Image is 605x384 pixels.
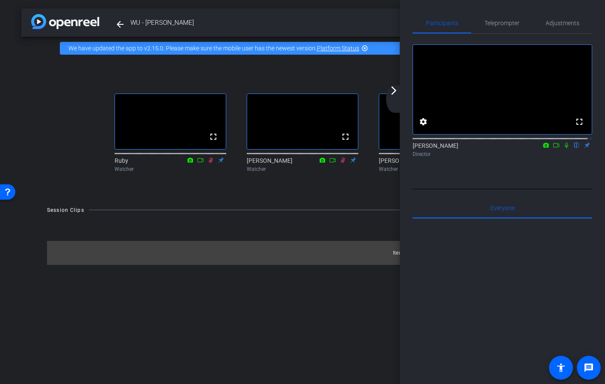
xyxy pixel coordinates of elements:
div: Watcher [379,165,490,173]
span: Adjustments [546,20,579,26]
div: [PERSON_NAME] [413,141,592,158]
mat-icon: arrow_forward_ios [389,85,399,96]
img: app-logo [31,14,99,29]
a: Platform Status [317,45,359,52]
mat-icon: highlight_off [361,45,368,52]
span: Teleprompter [484,20,519,26]
div: . [115,79,226,94]
mat-icon: fullscreen [340,132,351,142]
div: Director [413,150,592,158]
div: We have updated the app to v2.15.0. Please make sure the mobile user has the newest version. [60,42,545,55]
span: WU - [PERSON_NAME] [130,14,421,31]
div: Session Clips [47,206,84,214]
div: Watcher [115,165,226,173]
div: . [247,79,358,94]
div: Ruby [115,156,226,173]
mat-icon: arrow_back [115,19,125,29]
span: Everyone [490,205,515,211]
div: . [379,79,490,94]
mat-icon: flip [572,141,582,149]
span: Participants [426,20,458,26]
mat-icon: message [584,363,594,373]
mat-icon: accessibility [556,363,566,373]
mat-icon: fullscreen [208,132,218,142]
div: [PERSON_NAME] [379,156,490,173]
mat-icon: fullscreen [574,117,584,127]
mat-icon: settings [418,117,428,127]
div: Items per page: [393,249,431,257]
div: [PERSON_NAME] [247,156,358,173]
div: Watcher [247,165,358,173]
